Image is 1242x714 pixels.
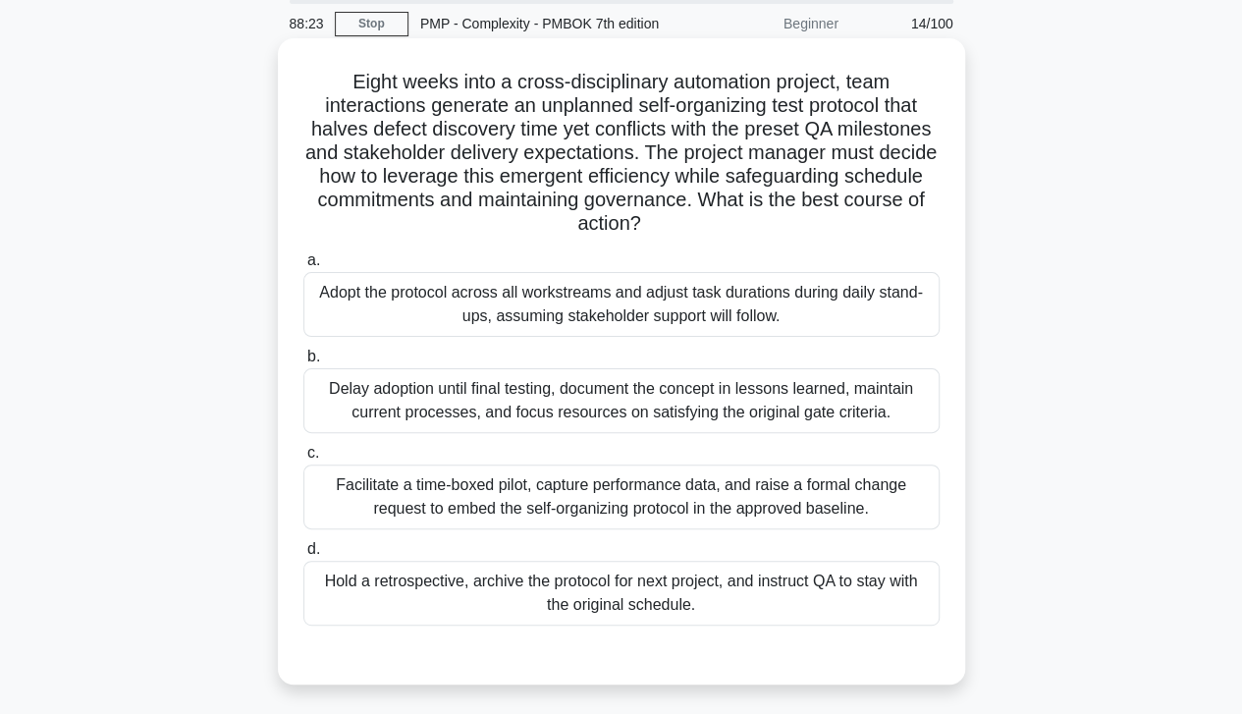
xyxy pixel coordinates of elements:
[301,70,942,237] h5: Eight weeks into a cross-disciplinary automation project, team interactions generate an unplanned...
[307,540,320,557] span: d.
[408,4,678,43] div: PMP - Complexity - PMBOK 7th edition
[335,12,408,36] a: Stop
[278,4,335,43] div: 88:23
[303,561,940,626] div: Hold a retrospective, archive the protocol for next project, and instruct QA to stay with the ori...
[303,465,940,529] div: Facilitate a time-boxed pilot, capture performance data, and raise a formal change request to emb...
[303,272,940,337] div: Adopt the protocol across all workstreams and adjust task durations during daily stand-ups, assum...
[307,444,319,461] span: c.
[678,4,850,43] div: Beginner
[303,368,940,433] div: Delay adoption until final testing, document the concept in lessons learned, maintain current pro...
[307,348,320,364] span: b.
[307,251,320,268] span: a.
[850,4,965,43] div: 14/100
